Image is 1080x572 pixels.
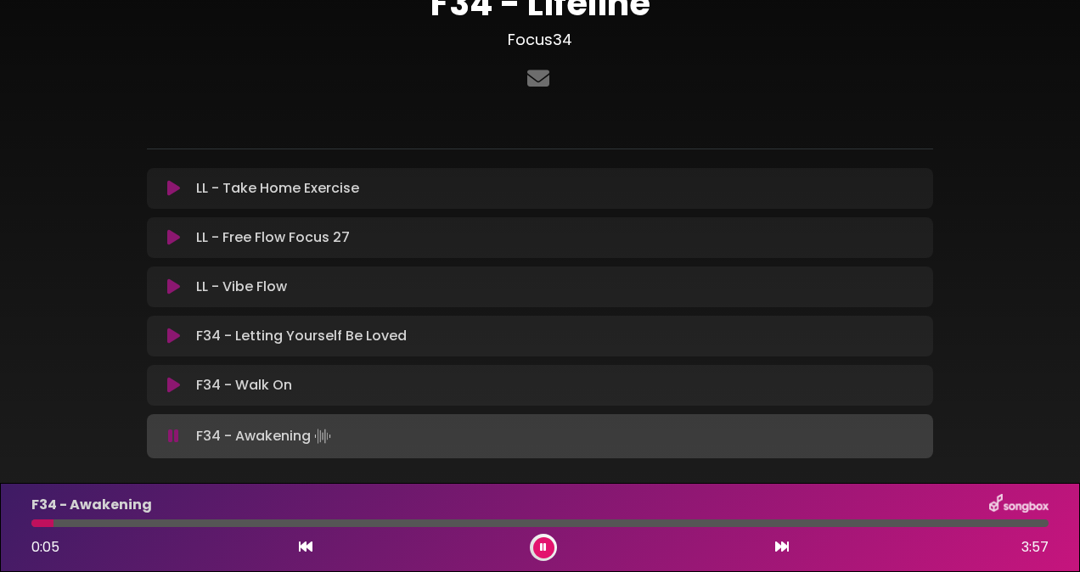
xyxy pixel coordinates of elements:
[196,326,407,346] p: F34 - Letting Yourself Be Loved
[311,424,335,448] img: waveform4.gif
[147,31,933,49] h3: Focus34
[196,277,287,297] p: LL - Vibe Flow
[196,424,335,448] p: F34 - Awakening
[989,494,1049,516] img: songbox-logo-white.png
[196,178,359,199] p: LL - Take Home Exercise
[196,375,292,395] p: F34 - Walk On
[196,227,350,248] p: LL - Free Flow Focus 27
[31,495,152,515] p: F34 - Awakening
